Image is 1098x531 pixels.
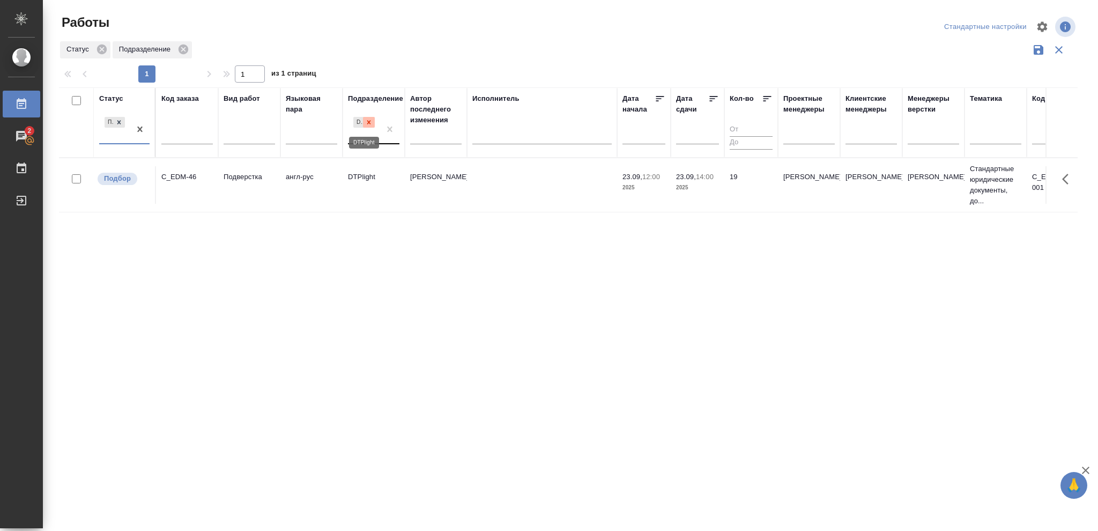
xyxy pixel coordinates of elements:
div: split button [941,19,1029,35]
p: Стандартные юридические документы, до... [970,164,1021,206]
p: [PERSON_NAME] [908,172,959,182]
span: из 1 страниц [271,67,316,83]
span: Настроить таблицу [1029,14,1055,40]
td: англ-рус [280,166,343,204]
td: [PERSON_NAME] [405,166,467,204]
div: Код работы [1032,93,1073,104]
p: 12:00 [642,173,660,181]
div: Код заказа [161,93,199,104]
div: Можно подбирать исполнителей [97,172,150,186]
p: 23.09, [676,173,696,181]
p: 14:00 [696,173,714,181]
div: Исполнитель [472,93,520,104]
div: Вид работ [224,93,260,104]
div: Подбор [105,117,113,128]
div: Подбор [103,116,126,129]
p: 2025 [622,182,665,193]
span: 2 [21,126,38,136]
button: Здесь прячутся важные кнопки [1056,166,1081,192]
div: C_EDM-46 [161,172,213,182]
div: Клиентские менеджеры [845,93,897,115]
div: Кол-во [730,93,754,104]
p: 2025 [676,182,719,193]
div: Тематика [970,93,1002,104]
div: Автор последнего изменения [410,93,462,126]
div: Подразделение [113,41,192,58]
div: Статус [60,41,110,58]
p: Подразделение [119,44,174,55]
input: От [730,123,773,137]
p: Подбор [104,173,131,184]
div: Проектные менеджеры [783,93,835,115]
div: DTPlight [353,117,363,128]
div: Статус [99,93,123,104]
div: Подразделение [348,93,403,104]
td: 19 [724,166,778,204]
div: Менеджеры верстки [908,93,959,115]
button: Сохранить фильтры [1028,40,1049,60]
div: Языковая пара [286,93,337,115]
button: Сбросить фильтры [1049,40,1069,60]
td: [PERSON_NAME] [840,166,902,204]
td: C_EDM-46-WK-001 [1027,166,1089,204]
p: Подверстка [224,172,275,182]
input: До [730,136,773,150]
span: Посмотреть информацию [1055,17,1078,37]
p: 23.09, [622,173,642,181]
span: 🙏 [1065,474,1083,497]
span: Работы [59,14,109,31]
td: [PERSON_NAME] [778,166,840,204]
div: Дата начала [622,93,655,115]
td: DTPlight [343,166,405,204]
button: 🙏 [1060,472,1087,499]
div: Дата сдачи [676,93,708,115]
a: 2 [3,123,40,150]
p: Статус [66,44,93,55]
